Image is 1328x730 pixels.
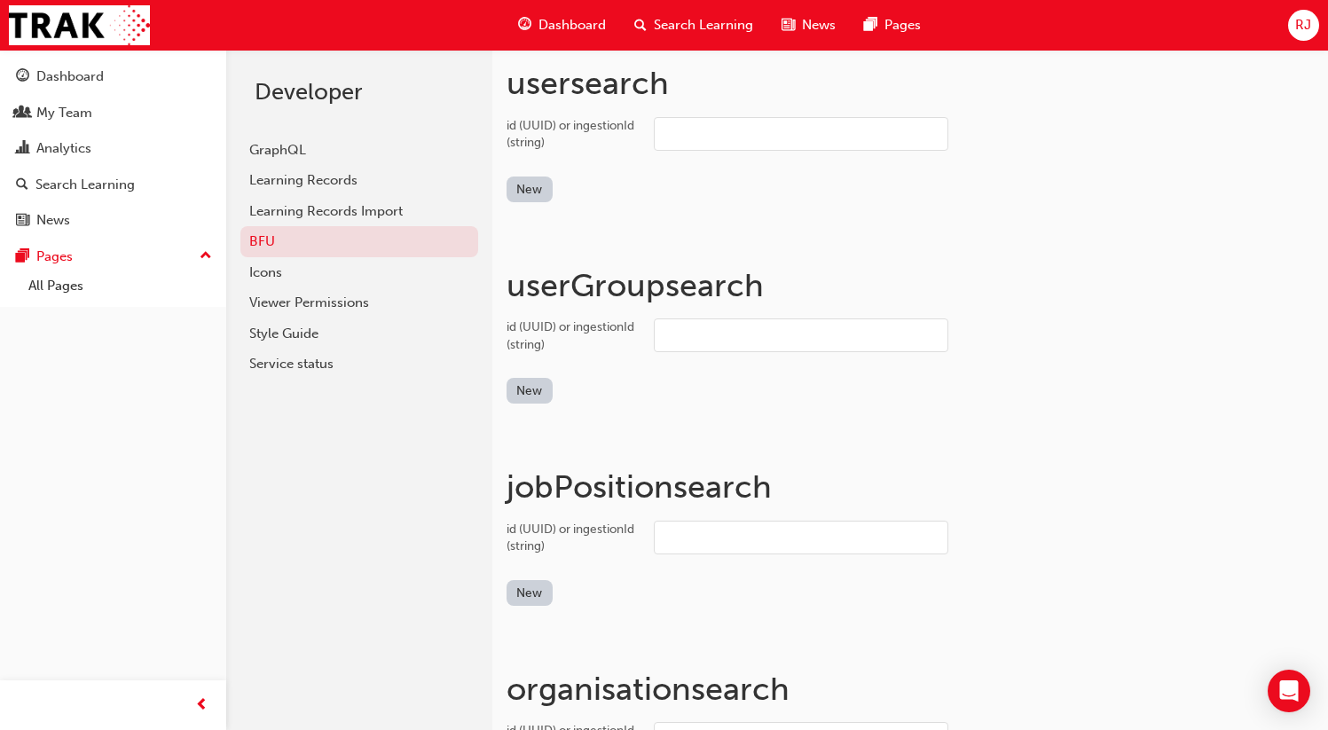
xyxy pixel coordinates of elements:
[7,97,219,130] a: My Team
[7,204,219,237] a: News
[654,318,948,352] input: id (UUID) or ingestionId (string)
[36,138,91,159] div: Analytics
[518,14,531,36] span: guage-icon
[9,5,150,45] img: Trak
[7,240,219,273] button: Pages
[249,140,469,161] div: GraphQL
[21,272,219,300] a: All Pages
[654,117,948,151] input: id (UUID) or ingestionId (string)
[7,169,219,201] a: Search Learning
[249,263,469,283] div: Icons
[16,141,29,157] span: chart-icon
[507,64,1314,103] h1: user search
[36,103,92,123] div: My Team
[507,670,1314,709] h1: organisation search
[507,177,553,202] button: New
[507,467,1314,506] h1: jobPosition search
[240,196,478,227] a: Learning Records Import
[782,14,795,36] span: news-icon
[507,117,640,152] div: id (UUID) or ingestionId (string)
[35,175,135,195] div: Search Learning
[249,170,469,191] div: Learning Records
[16,177,28,193] span: search-icon
[620,7,767,43] a: search-iconSearch Learning
[507,580,553,606] button: New
[240,287,478,318] a: Viewer Permissions
[16,213,29,229] span: news-icon
[249,293,469,313] div: Viewer Permissions
[654,15,753,35] span: Search Learning
[1268,670,1310,712] div: Open Intercom Messenger
[634,14,647,36] span: search-icon
[240,318,478,349] a: Style Guide
[195,695,208,717] span: prev-icon
[767,7,850,43] a: news-iconNews
[255,78,464,106] h2: Developer
[1288,10,1319,41] button: RJ
[36,210,70,231] div: News
[802,15,836,35] span: News
[249,354,469,374] div: Service status
[850,7,935,43] a: pages-iconPages
[654,521,948,554] input: id (UUID) or ingestionId (string)
[16,69,29,85] span: guage-icon
[1295,15,1311,35] span: RJ
[864,14,877,36] span: pages-icon
[504,7,620,43] a: guage-iconDashboard
[240,349,478,380] a: Service status
[16,249,29,265] span: pages-icon
[240,165,478,196] a: Learning Records
[36,247,73,267] div: Pages
[507,266,1314,305] h1: userGroup search
[538,15,606,35] span: Dashboard
[507,521,640,555] div: id (UUID) or ingestionId (string)
[7,132,219,165] a: Analytics
[240,135,478,166] a: GraphQL
[200,245,212,268] span: up-icon
[507,378,553,404] button: New
[884,15,921,35] span: Pages
[16,106,29,122] span: people-icon
[36,67,104,87] div: Dashboard
[249,201,469,222] div: Learning Records Import
[240,257,478,288] a: Icons
[7,60,219,93] a: Dashboard
[507,318,640,353] div: id (UUID) or ingestionId (string)
[7,57,219,240] button: DashboardMy TeamAnalyticsSearch LearningNews
[249,324,469,344] div: Style Guide
[240,226,478,257] a: BFU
